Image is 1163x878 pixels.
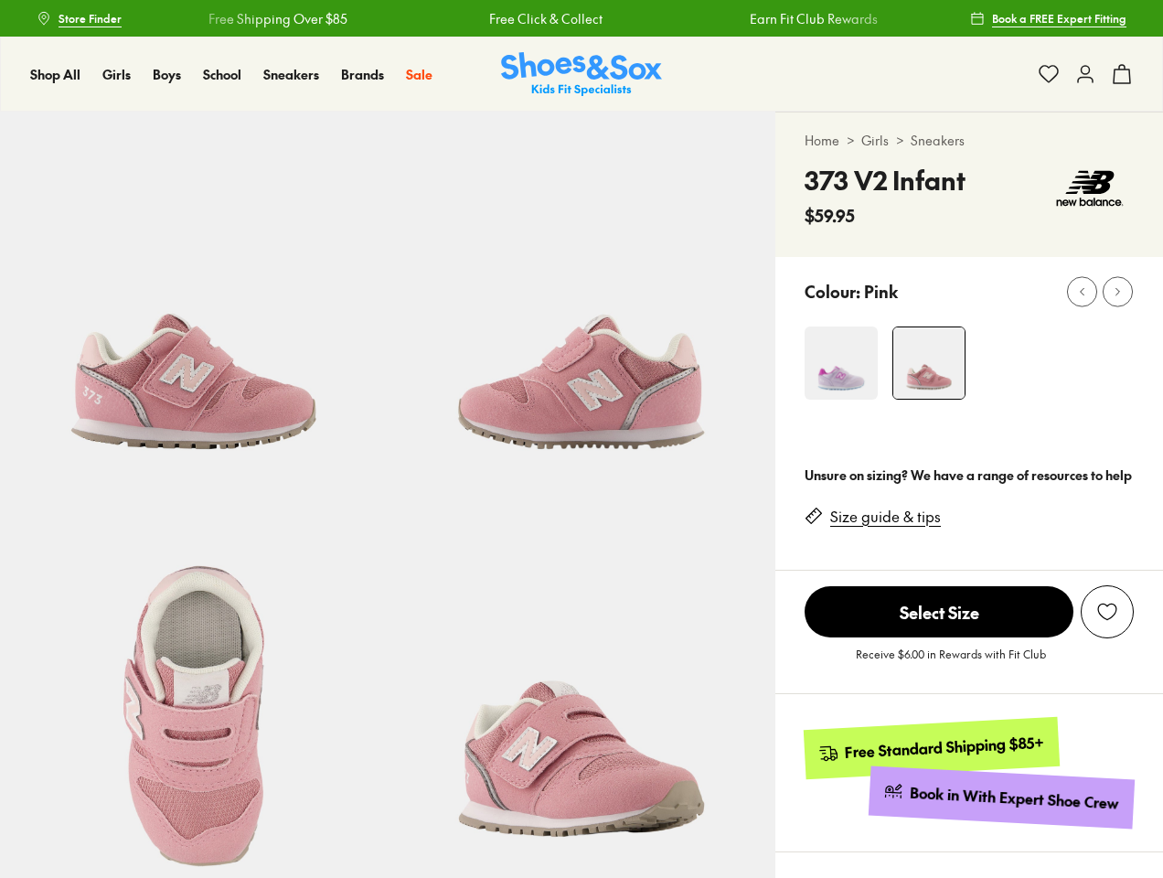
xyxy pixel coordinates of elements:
[59,10,122,27] span: Store Finder
[208,9,347,28] a: Free Shipping Over $85
[805,203,855,228] span: $59.95
[805,131,839,150] a: Home
[805,279,860,304] p: Colour:
[864,279,898,304] p: Pink
[1046,161,1134,216] img: Vendor logo
[102,65,131,83] span: Girls
[501,52,662,97] a: Shoes & Sox
[856,646,1046,679] p: Receive $6.00 in Rewards with Fit Club
[406,65,432,83] span: Sale
[830,507,941,527] a: Size guide & tips
[910,783,1120,814] div: Book in With Expert Shoe Crew
[750,9,878,28] a: Earn Fit Club Rewards
[341,65,384,83] span: Brands
[341,65,384,84] a: Brands
[153,65,181,83] span: Boys
[501,52,662,97] img: SNS_Logo_Responsive.svg
[804,717,1060,779] a: Free Standard Shipping $85+
[805,585,1073,638] button: Select Size
[1081,585,1134,638] button: Add to Wishlist
[30,65,80,83] span: Shop All
[263,65,319,84] a: Sneakers
[30,65,80,84] a: Shop All
[805,131,1134,150] div: > >
[805,586,1073,637] span: Select Size
[388,112,775,499] img: 5-551086_1
[489,9,603,28] a: Free Click & Collect
[805,327,878,400] img: 4-522547_1
[37,2,122,35] a: Store Finder
[911,131,965,150] a: Sneakers
[102,65,131,84] a: Girls
[263,65,319,83] span: Sneakers
[805,466,1134,485] div: Unsure on sizing? We have a range of resources to help
[992,10,1126,27] span: Book a FREE Expert Fitting
[805,161,966,199] h4: 373 V2 Infant
[153,65,181,84] a: Boys
[845,733,1045,763] div: Free Standard Shipping $85+
[203,65,241,83] span: School
[406,65,432,84] a: Sale
[861,131,889,150] a: Girls
[893,327,965,399] img: 4-551085_1
[203,65,241,84] a: School
[869,766,1135,830] a: Book in With Expert Shoe Crew
[970,2,1126,35] a: Book a FREE Expert Fitting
